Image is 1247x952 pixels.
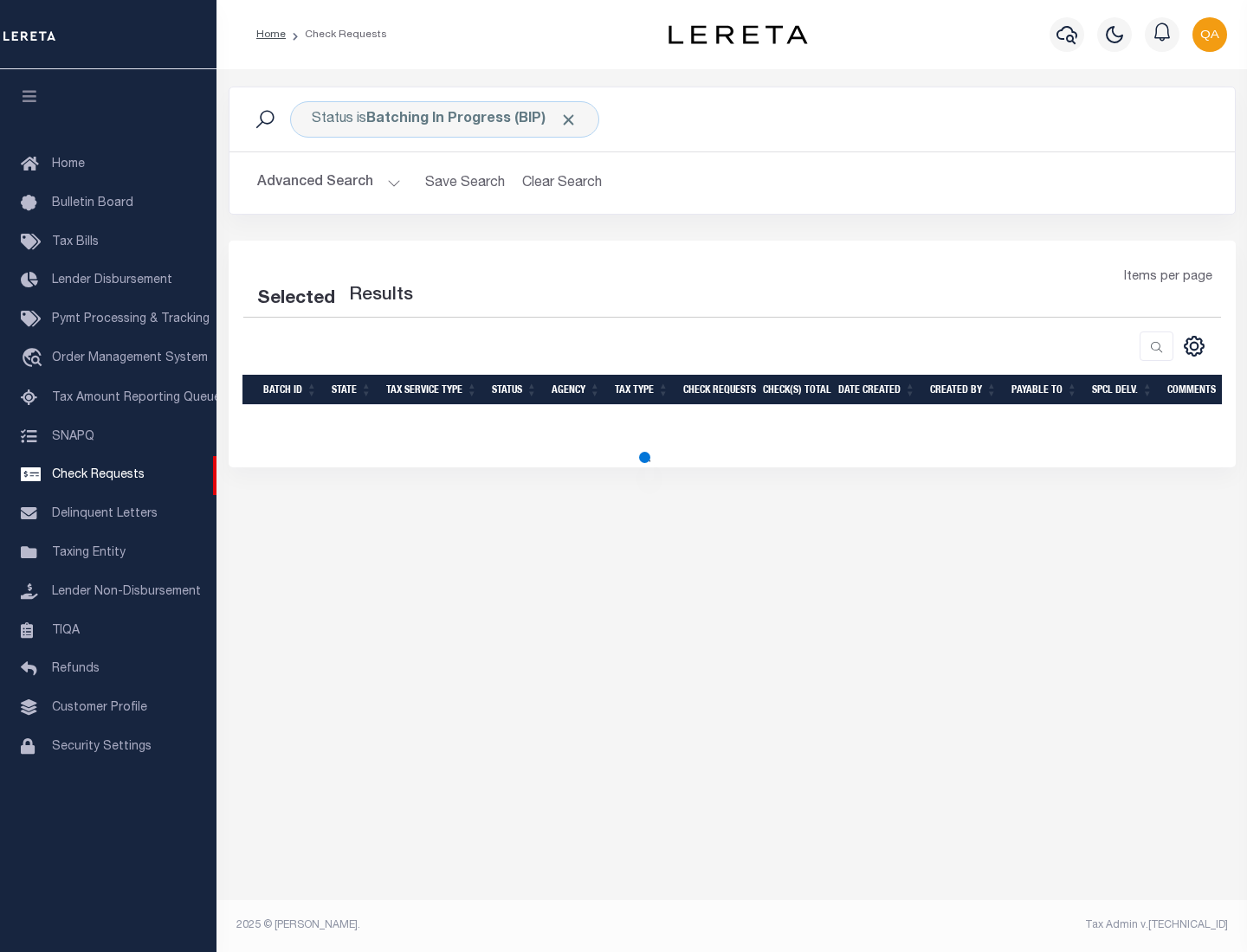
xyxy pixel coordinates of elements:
[559,111,578,129] span: Click to Remove
[1005,375,1085,405] th: Payable To
[52,469,145,481] span: Check Requests
[290,101,599,138] div: Click to Edit
[52,313,210,325] span: Pymt Processing & Tracking
[349,282,413,310] label: Results
[1124,268,1212,287] span: Items per page
[286,27,387,42] li: Check Requests
[52,430,94,442] span: SNAPQ
[52,547,126,559] span: Taxing Entity
[52,274,172,286] span: Lender Disbursement
[676,375,756,405] th: Check Requests
[515,166,610,200] button: Clear Search
[923,375,1005,405] th: Created By
[21,348,48,370] i: travel_explore
[52,236,99,248] span: Tax Bills
[223,917,733,933] div: 2025 © [PERSON_NAME].
[52,624,80,636] span: TIQA
[756,375,831,405] th: Check(s) Total
[52,702,147,714] span: Customer Profile
[831,375,923,405] th: Date Created
[366,113,578,126] b: Batching In Progress (BIP)
[52,352,208,364] span: Order Management System
[545,375,608,405] th: Agency
[379,375,485,405] th: Tax Service Type
[256,375,325,405] th: Batch Id
[52,392,221,404] span: Tax Amount Reporting Queue
[669,25,807,44] img: logo-dark.svg
[1085,375,1160,405] th: Spcl Delv.
[415,166,515,200] button: Save Search
[52,158,85,170] span: Home
[325,375,379,405] th: State
[1160,375,1238,405] th: Comments
[52,508,158,520] span: Delinquent Letters
[257,166,401,200] button: Advanced Search
[257,286,335,313] div: Selected
[485,375,545,405] th: Status
[52,663,100,675] span: Refunds
[52,197,133,209] span: Bulletin Board
[745,917,1228,933] div: Tax Admin v.[TECHNICAL_ID]
[1192,17,1227,52] img: svg+xml;base64,PHN2ZyB4bWxucz0iaHR0cDovL3d3dy53My5vcmcvMjAwMC9zdmciIHBvaW50ZXItZXZlbnRzPSJub25lIi...
[52,586,201,598] span: Lender Non-Disbursement
[52,741,152,753] span: Security Settings
[256,29,286,40] a: Home
[608,375,676,405] th: Tax Type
